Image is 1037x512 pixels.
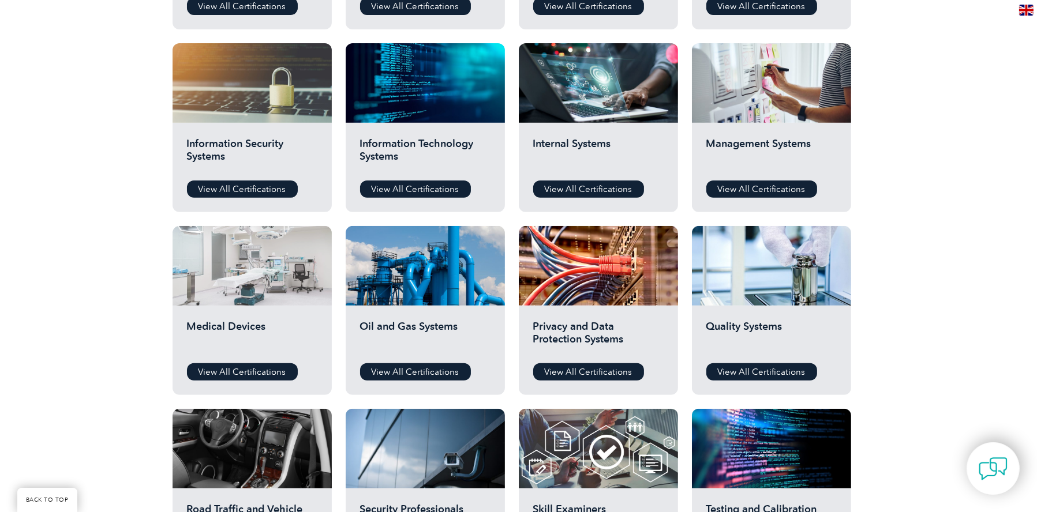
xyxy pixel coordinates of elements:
[187,363,298,381] a: View All Certifications
[533,137,664,172] h2: Internal Systems
[17,488,77,512] a: BACK TO TOP
[706,363,817,381] a: View All Certifications
[187,137,317,172] h2: Information Security Systems
[360,180,471,198] a: View All Certifications
[360,363,471,381] a: View All Certifications
[533,363,644,381] a: View All Certifications
[706,137,837,172] h2: Management Systems
[1019,5,1034,16] img: en
[533,320,664,355] h2: Privacy and Data Protection Systems
[979,454,1008,483] img: contact-chat.png
[360,320,491,355] h2: Oil and Gas Systems
[533,180,644,198] a: View All Certifications
[187,180,298,198] a: View All Certifications
[360,137,491,172] h2: Information Technology Systems
[706,320,837,355] h2: Quality Systems
[187,320,317,355] h2: Medical Devices
[706,180,817,198] a: View All Certifications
